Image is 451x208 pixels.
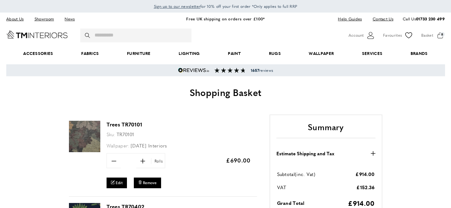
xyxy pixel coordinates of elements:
[107,121,142,128] a: Trees TR70101
[396,44,442,63] a: Brands
[69,148,100,153] a: Trees TR70101
[348,44,396,63] a: Services
[356,184,375,190] span: £152.36
[6,30,68,39] a: Go to Home page
[295,44,348,63] a: Wallpaper
[276,121,375,138] h2: Summary
[416,16,445,22] a: 01733 230 499
[255,44,295,63] a: Rugs
[60,15,79,23] a: News
[107,178,127,188] a: Edit Trees TR70101
[117,131,134,137] span: TR70101
[69,121,100,152] img: Trees TR70101
[9,44,67,63] span: Accessories
[113,44,165,63] a: Furniture
[349,32,364,39] span: Account
[107,142,129,149] span: Wallpaper:
[333,15,366,23] a: Help Guides
[214,68,246,73] img: Reviews section
[251,68,273,73] span: reviews
[276,150,375,157] button: Estimate Shipping and Tax
[30,15,59,23] a: Showroom
[226,156,250,164] span: £690.00
[355,171,375,177] span: £914.00
[190,85,262,99] span: Shopping Basket
[6,15,28,23] a: About Us
[107,131,115,137] span: Sku:
[116,180,123,185] span: Edit
[186,16,265,22] a: Free UK shipping on orders over £100*
[85,29,91,42] button: Search
[134,178,161,188] button: Remove Trees TR70101
[276,150,334,157] strong: Estimate Shipping and Tax
[277,171,295,177] span: Subtotal
[154,3,297,9] span: for 10% off your first order *Only applies to full RRP
[403,16,445,22] p: Call Us
[143,180,157,185] span: Remove
[67,44,113,63] a: Fabrics
[349,31,375,40] button: Customer Account
[214,44,255,63] a: Paint
[154,3,201,9] a: Sign up to our newsletter
[348,198,375,208] span: £914.00
[251,67,259,73] strong: 1657
[295,171,315,177] span: (inc. Vat)
[165,44,214,63] a: Lighting
[277,184,286,190] span: VAT
[277,200,305,206] span: Grand Total
[368,15,393,23] a: Contact Us
[383,31,413,40] a: Favourites
[131,142,167,149] span: [DATE] Interiors
[383,32,402,39] span: Favourites
[151,158,165,164] span: Rolls
[178,68,209,73] img: Reviews.io 5 stars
